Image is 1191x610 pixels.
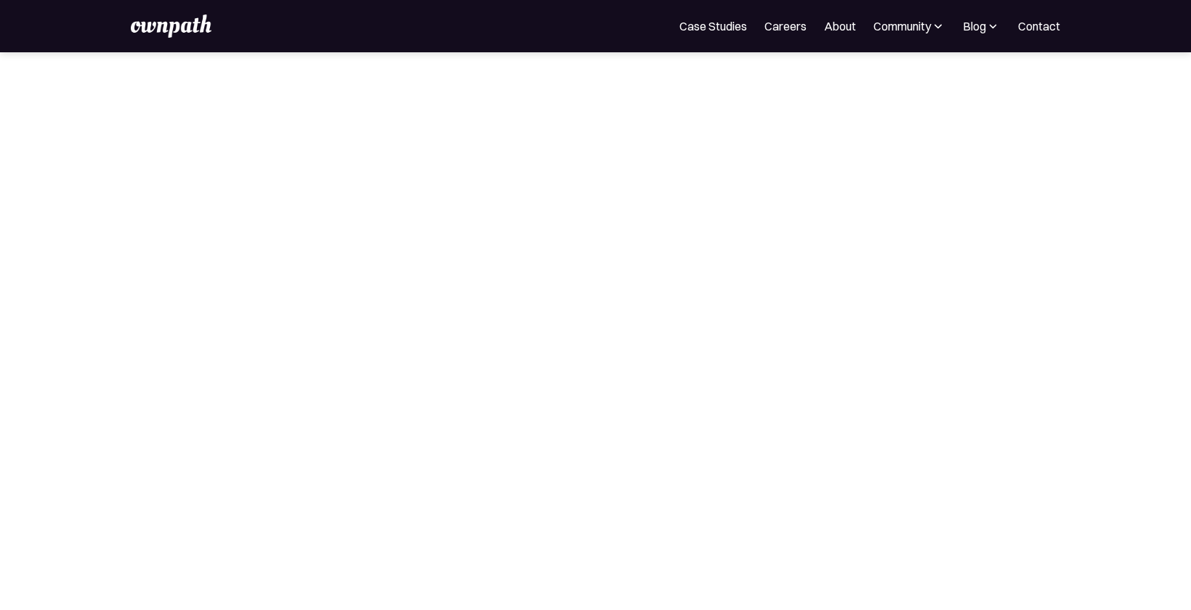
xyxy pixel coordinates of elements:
[679,17,747,35] a: Case Studies
[764,17,807,35] a: Careers
[963,17,986,35] div: Blog
[873,17,945,35] div: Community
[873,17,931,35] div: Community
[963,17,1001,35] div: Blog
[1018,17,1060,35] a: Contact
[824,17,856,35] a: About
